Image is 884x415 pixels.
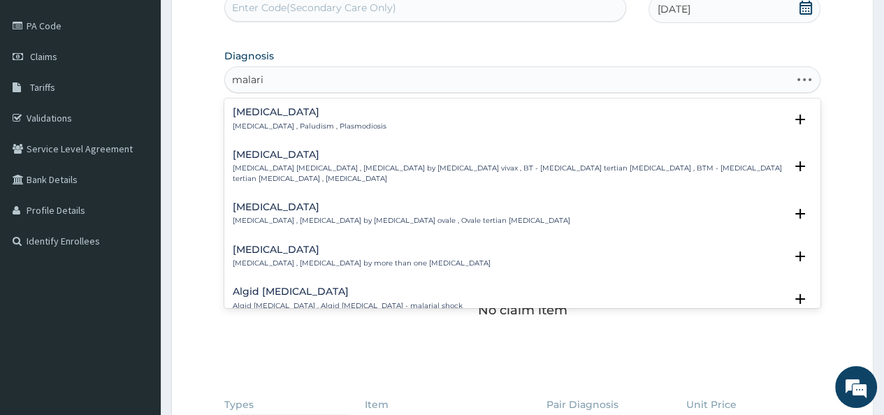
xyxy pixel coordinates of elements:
[30,81,55,94] span: Tariffs
[233,122,386,131] p: [MEDICAL_DATA] , Paludism , Plasmodiosis
[73,78,235,96] div: Chat with us now
[224,49,274,63] label: Diagnosis
[81,121,193,262] span: We're online!
[792,111,809,128] i: open select status
[7,271,266,320] textarea: Type your message and hit 'Enter'
[229,7,263,41] div: Minimize live chat window
[233,150,785,160] h4: [MEDICAL_DATA]
[792,291,809,307] i: open select status
[233,301,463,311] p: Algid [MEDICAL_DATA] , Algid [MEDICAL_DATA] - malarial shock
[26,70,57,105] img: d_794563401_company_1708531726252_794563401
[232,1,396,15] div: Enter Code(Secondary Care Only)
[233,202,570,212] h4: [MEDICAL_DATA]
[658,2,690,16] span: [DATE]
[233,259,491,268] p: [MEDICAL_DATA] , [MEDICAL_DATA] by more than one [MEDICAL_DATA]
[792,205,809,222] i: open select status
[792,248,809,265] i: open select status
[30,50,57,63] span: Claims
[233,107,386,117] h4: [MEDICAL_DATA]
[477,303,567,317] p: No claim item
[792,158,809,175] i: open select status
[233,216,570,226] p: [MEDICAL_DATA] , [MEDICAL_DATA] by [MEDICAL_DATA] ovale , Ovale tertian [MEDICAL_DATA]
[233,286,463,297] h4: Algid [MEDICAL_DATA]
[233,245,491,255] h4: [MEDICAL_DATA]
[233,163,785,184] p: [MEDICAL_DATA] [MEDICAL_DATA] , [MEDICAL_DATA] by [MEDICAL_DATA] vivax , BT - [MEDICAL_DATA] tert...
